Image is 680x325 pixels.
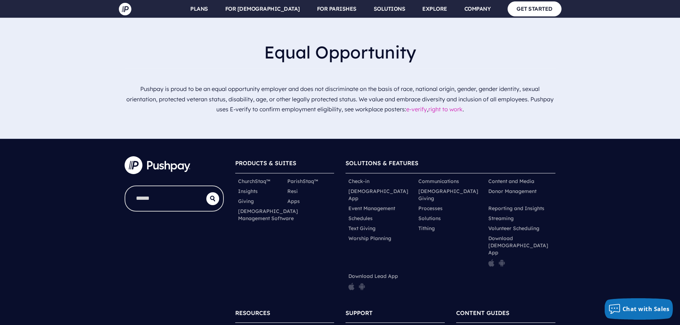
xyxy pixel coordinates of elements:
a: GET STARTED [508,1,561,16]
img: pp_icon_appstore.png [488,259,494,267]
p: Pushpay is proud to be an equal opportunity employer and does not discriminate on the basis of ra... [125,81,556,117]
a: Insights [238,188,258,195]
a: Schedules [348,215,373,222]
h6: CONTENT GUIDES [456,306,555,323]
a: [DEMOGRAPHIC_DATA] Management Software [238,208,298,222]
img: pp_icon_appstore.png [348,283,354,290]
button: Chat with Sales [605,298,673,320]
img: pp_icon_gplay.png [359,283,365,290]
a: Text Giving [348,225,376,232]
a: Processes [418,205,443,212]
a: Volunteer Scheduling [488,225,539,232]
a: ParishStaq™ [287,178,318,185]
a: Streaming [488,215,514,222]
a: ChurchStaq™ [238,178,270,185]
a: Check-in [348,178,369,185]
a: Solutions [418,215,441,222]
a: Event Management [348,205,395,212]
li: Download [DEMOGRAPHIC_DATA] App [485,233,555,271]
a: Worship Planning [348,235,391,242]
a: Giving [238,198,254,205]
a: Reporting and Insights [488,205,544,212]
a: Apps [287,198,300,205]
a: Resi [287,188,298,195]
a: [DEMOGRAPHIC_DATA] Giving [418,188,483,202]
a: Communications [418,178,459,185]
h6: RESOURCES [235,306,334,323]
a: [DEMOGRAPHIC_DATA] App [348,188,413,202]
a: right to work [428,106,463,113]
a: Donor Management [488,188,537,195]
li: Download Lead App [346,271,415,295]
a: Content and Media [488,178,534,185]
h6: SOLUTIONS & FEATURES [346,156,555,173]
span: Chat with Sales [623,305,670,313]
h6: PRODUCTS & SUITES [235,156,334,173]
img: pp_icon_gplay.png [499,259,505,267]
h2: Equal Opportunity [125,36,556,68]
h6: SUPPORT [346,306,445,323]
a: Tithing [418,225,435,232]
a: e-verify [406,106,427,113]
